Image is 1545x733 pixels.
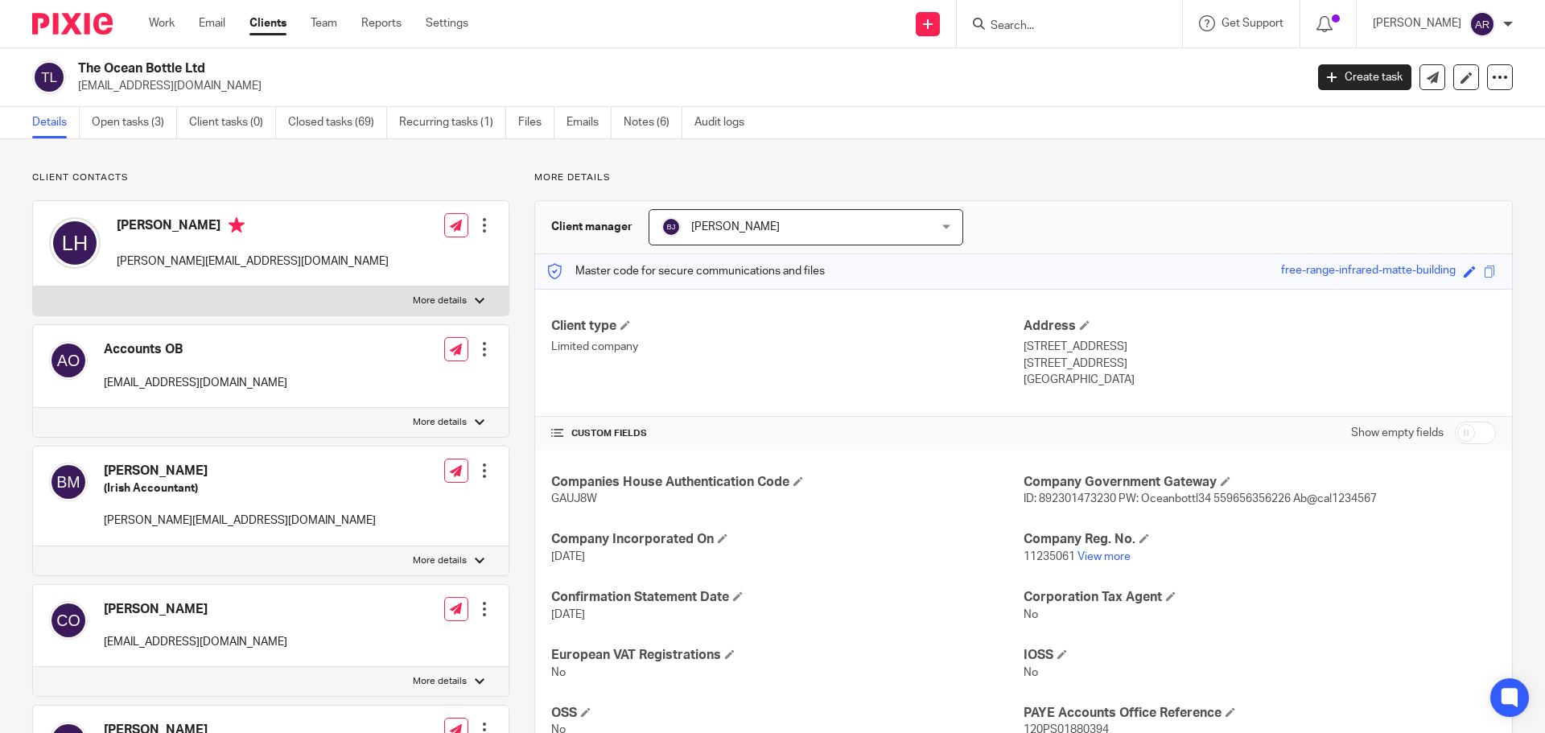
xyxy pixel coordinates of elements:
[1281,262,1456,281] div: free-range-infrared-matte-building
[518,107,554,138] a: Files
[104,341,287,358] h4: Accounts OB
[104,634,287,650] p: [EMAIL_ADDRESS][DOMAIN_NAME]
[551,609,585,620] span: [DATE]
[551,474,1024,491] h4: Companies House Authentication Code
[117,253,389,270] p: [PERSON_NAME][EMAIL_ADDRESS][DOMAIN_NAME]
[413,294,467,307] p: More details
[1024,474,1496,491] h4: Company Government Gateway
[199,15,225,31] a: Email
[426,15,468,31] a: Settings
[551,551,585,562] span: [DATE]
[104,463,376,480] h4: [PERSON_NAME]
[551,589,1024,606] h4: Confirmation Statement Date
[189,107,276,138] a: Client tasks (0)
[1024,318,1496,335] h4: Address
[691,221,780,233] span: [PERSON_NAME]
[413,416,467,429] p: More details
[32,107,80,138] a: Details
[551,318,1024,335] h4: Client type
[534,171,1513,184] p: More details
[49,463,88,501] img: svg%3E
[1024,493,1377,504] span: ID: 892301473230 PW: Oceanbottl34 559656356226 Ab@ca!1234567
[104,480,376,496] h5: (Irish Accountant)
[311,15,337,31] a: Team
[1024,339,1496,355] p: [STREET_ADDRESS]
[1024,531,1496,548] h4: Company Reg. No.
[32,13,113,35] img: Pixie
[149,15,175,31] a: Work
[1024,372,1496,388] p: [GEOGRAPHIC_DATA]
[229,217,245,233] i: Primary
[249,15,286,31] a: Clients
[566,107,612,138] a: Emails
[49,341,88,380] img: svg%3E
[361,15,402,31] a: Reports
[104,513,376,529] p: [PERSON_NAME][EMAIL_ADDRESS][DOMAIN_NAME]
[1024,609,1038,620] span: No
[551,647,1024,664] h4: European VAT Registrations
[104,601,287,618] h4: [PERSON_NAME]
[1024,551,1075,562] span: 11235061
[551,339,1024,355] p: Limited company
[1077,551,1131,562] a: View more
[1469,11,1495,37] img: svg%3E
[49,601,88,640] img: svg%3E
[1024,589,1496,606] h4: Corporation Tax Agent
[551,667,566,678] span: No
[1373,15,1461,31] p: [PERSON_NAME]
[1024,647,1496,664] h4: IOSS
[624,107,682,138] a: Notes (6)
[1024,667,1038,678] span: No
[78,60,1051,77] h2: The Ocean Bottle Ltd
[989,19,1134,34] input: Search
[551,531,1024,548] h4: Company Incorporated On
[1024,356,1496,372] p: [STREET_ADDRESS]
[92,107,177,138] a: Open tasks (3)
[547,263,825,279] p: Master code for secure communications and files
[1318,64,1411,90] a: Create task
[413,675,467,688] p: More details
[413,554,467,567] p: More details
[661,217,681,237] img: svg%3E
[78,78,1294,94] p: [EMAIL_ADDRESS][DOMAIN_NAME]
[104,375,287,391] p: [EMAIL_ADDRESS][DOMAIN_NAME]
[117,217,389,237] h4: [PERSON_NAME]
[694,107,756,138] a: Audit logs
[288,107,387,138] a: Closed tasks (69)
[1222,18,1283,29] span: Get Support
[32,60,66,94] img: svg%3E
[551,219,632,235] h3: Client manager
[49,217,101,269] img: svg%3E
[551,493,597,504] span: GAUJ8W
[32,171,509,184] p: Client contacts
[1024,705,1496,722] h4: PAYE Accounts Office Reference
[551,705,1024,722] h4: OSS
[399,107,506,138] a: Recurring tasks (1)
[551,427,1024,440] h4: CUSTOM FIELDS
[1351,425,1444,441] label: Show empty fields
